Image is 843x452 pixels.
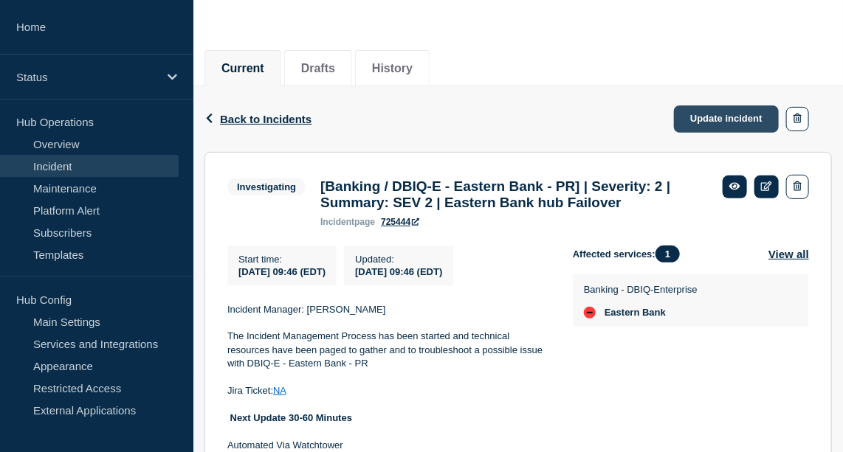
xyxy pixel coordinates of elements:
[584,284,698,295] p: Banking - DBIQ-Enterprise
[656,246,680,262] span: 1
[227,303,549,316] p: Incident Manager: [PERSON_NAME]
[320,217,354,227] span: incident
[230,412,352,423] strong: Next Update 30-60 Minutes
[16,71,158,83] p: Status
[227,384,549,397] p: Jira Ticket:
[584,307,596,319] div: down
[227,330,549,370] p: The Incident Management Process has been started and technical resources have been paged to gathe...
[204,113,312,125] button: Back to Incidents
[355,265,442,277] div: [DATE] 09:46 (EDT)
[227,439,549,452] p: Automated Via Watchtower
[227,178,306,195] span: Investigating
[605,307,666,319] span: Eastern Bank
[220,113,312,125] span: Back to Incidents
[320,217,375,227] p: page
[355,254,442,265] p: Updated :
[238,266,326,277] span: [DATE] 09:46 (EDT)
[238,254,326,265] p: Start time :
[221,62,264,75] button: Current
[573,246,687,262] span: Affected services:
[273,385,286,396] a: NA
[674,105,779,133] a: Update incident
[320,178,708,211] h3: [Banking / DBIQ-E - Eastern Bank - PR] | Severity: 2 | Summary: SEV 2 | Eastern Bank hub Failover
[768,246,809,262] button: View all
[301,62,335,75] button: Drafts
[381,217,419,227] a: 725444
[372,62,413,75] button: History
